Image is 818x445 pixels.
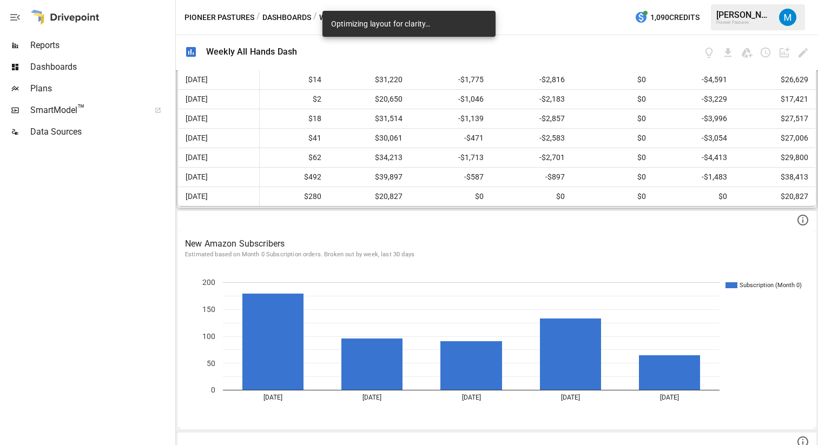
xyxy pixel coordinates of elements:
[658,129,729,148] span: -$3,054
[334,148,404,167] span: $34,213
[779,9,796,26] img: Matt Fiedler
[740,109,810,128] span: $27,517
[577,109,648,128] span: $0
[184,168,254,187] span: [DATE]
[415,148,485,167] span: -$1,713
[577,129,648,148] span: $0
[577,148,648,167] span: $0
[30,39,173,52] span: Reports
[206,47,297,57] div: Weekly All Hands Dash
[740,168,810,187] span: $38,413
[716,20,773,25] div: Pioneer Pastures
[740,282,802,289] text: Subscription (Month 0)
[202,278,215,287] text: 200
[658,109,729,128] span: -$3,996
[184,148,254,167] span: [DATE]
[334,90,404,109] span: $20,650
[184,109,254,128] span: [DATE]
[207,359,215,368] text: 50
[658,168,729,187] span: -$1,483
[362,394,381,401] text: [DATE]
[740,90,810,109] span: $17,421
[185,237,809,250] p: New Amazon Subscribers
[30,82,173,95] span: Plans
[740,187,810,206] span: $20,827
[334,129,404,148] span: $30,061
[462,394,481,401] text: [DATE]
[778,47,790,59] button: Add widget
[415,168,485,187] span: -$587
[741,47,753,59] button: Save as Google Doc
[202,305,215,314] text: 150
[658,148,729,167] span: -$4,413
[773,2,803,32] button: Matt Fiedler
[256,11,260,24] div: /
[496,129,566,148] span: -$2,583
[184,11,254,24] button: Pioneer Pastures
[262,11,311,24] button: Dashboards
[253,109,323,128] span: $18
[415,109,485,128] span: -$1,139
[797,47,809,59] button: Edit dashboard
[211,386,215,394] text: 0
[30,104,143,117] span: SmartModel
[740,70,810,89] span: $26,629
[415,70,485,89] span: -$1,775
[496,187,566,206] span: $0
[496,148,566,167] span: -$2,701
[184,70,254,89] span: [DATE]
[334,168,404,187] span: $39,897
[179,266,815,428] svg: A chart.
[740,129,810,148] span: $27,006
[722,47,734,59] button: Download dashboard
[30,61,173,74] span: Dashboards
[496,109,566,128] span: -$2,857
[263,394,282,401] text: [DATE]
[658,90,729,109] span: -$3,229
[184,187,254,206] span: [DATE]
[577,168,648,187] span: $0
[415,90,485,109] span: -$1,046
[334,187,404,206] span: $20,827
[253,148,323,167] span: $62
[313,11,317,24] div: /
[77,102,85,116] span: ™
[184,129,254,148] span: [DATE]
[184,90,254,109] span: [DATE]
[561,394,580,401] text: [DATE]
[716,10,773,20] div: [PERSON_NAME]
[253,70,323,89] span: $14
[740,148,810,167] span: $29,800
[202,332,215,341] text: 100
[253,187,323,206] span: $280
[660,394,679,401] text: [DATE]
[658,70,729,89] span: -$4,591
[760,47,772,59] button: Schedule dashboard
[334,109,404,128] span: $31,514
[577,90,648,109] span: $0
[185,250,809,259] p: Estimated based on Month 0 Subscription orders. Broken out by week, last 30 days
[577,70,648,89] span: $0
[253,129,323,148] span: $41
[253,168,323,187] span: $492
[334,70,404,89] span: $31,220
[415,187,485,206] span: $0
[415,129,485,148] span: -$471
[30,125,173,138] span: Data Sources
[331,14,431,34] div: Optimizing layout for clarity…
[496,168,566,187] span: -$897
[253,90,323,109] span: $2
[650,11,700,24] span: 1,090 Credits
[496,90,566,109] span: -$2,183
[658,187,729,206] span: $0
[630,8,704,28] button: 1,090Credits
[496,70,566,89] span: -$2,816
[703,47,715,59] button: View documentation
[577,187,648,206] span: $0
